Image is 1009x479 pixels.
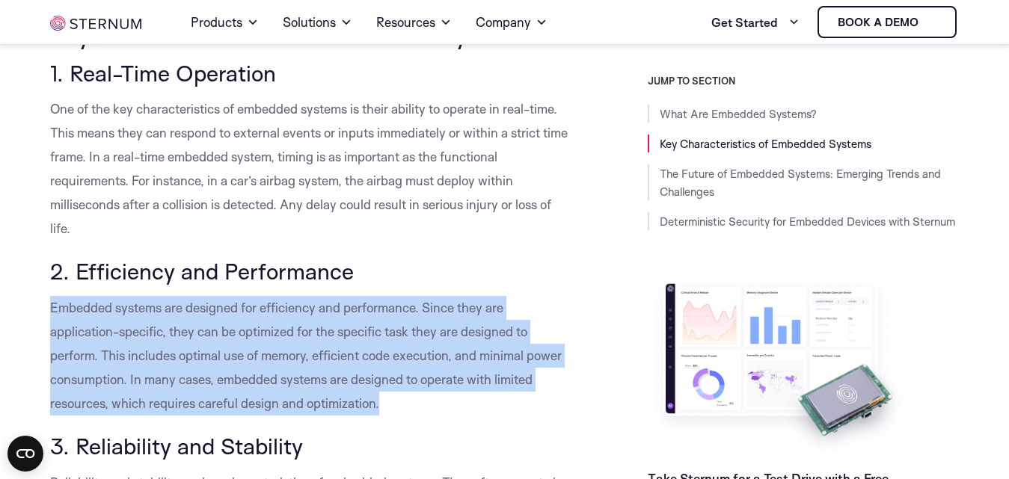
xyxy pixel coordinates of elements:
[648,272,910,458] img: Take Sternum for a Test Drive with a Free Evaluation Kit
[50,257,354,285] span: 2. Efficiency and Performance
[660,214,955,229] a: Deterministic Security for Embedded Devices with Sternum
[191,1,259,43] a: Products
[50,16,141,31] img: sternum iot
[283,1,352,43] a: Solutions
[818,6,957,38] a: Book a demo
[924,16,936,28] img: sternum iot
[7,436,43,472] button: Open CMP widget
[711,7,800,37] a: Get Started
[376,1,452,43] a: Resources
[50,59,276,87] span: 1. Real-Time Operation
[50,432,303,460] span: 3. Reliability and Stability
[476,1,548,43] a: Company
[660,137,871,151] a: Key Characteristics of Embedded Systems
[50,300,562,411] span: Embedded systems are designed for efficiency and performance. Since they are application-specific...
[660,167,941,199] a: The Future of Embedded Systems: Emerging Trends and Challenges
[648,75,958,87] h3: JUMP TO SECTION
[50,101,568,236] span: One of the key characteristics of embedded systems is their ability to operate in real-time. This...
[660,107,817,121] a: What Are Embedded Systems?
